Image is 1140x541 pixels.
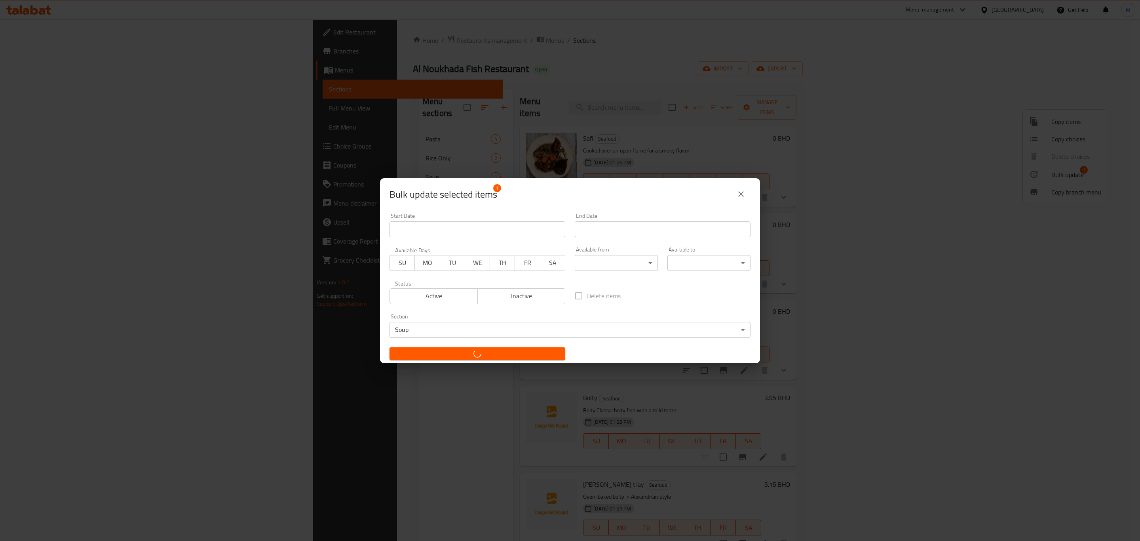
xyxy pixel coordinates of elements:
[468,257,487,269] span: WE
[515,255,540,271] button: FR
[393,290,475,302] span: Active
[418,257,437,269] span: MO
[465,255,490,271] button: WE
[493,257,512,269] span: TH
[477,288,566,304] button: Inactive
[389,188,497,201] span: Selected items count
[493,184,501,192] span: 1
[393,257,412,269] span: SU
[389,288,478,304] button: Active
[518,257,537,269] span: FR
[481,290,562,302] span: Inactive
[667,255,750,271] div: ​
[389,255,415,271] button: SU
[731,185,750,204] button: close
[540,255,565,271] button: SA
[587,291,621,301] span: Delete items
[443,257,462,269] span: TU
[389,322,750,338] div: Soup
[414,255,440,271] button: MO
[490,255,515,271] button: TH
[543,257,562,269] span: SA
[575,255,658,271] div: ​
[440,255,465,271] button: TU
